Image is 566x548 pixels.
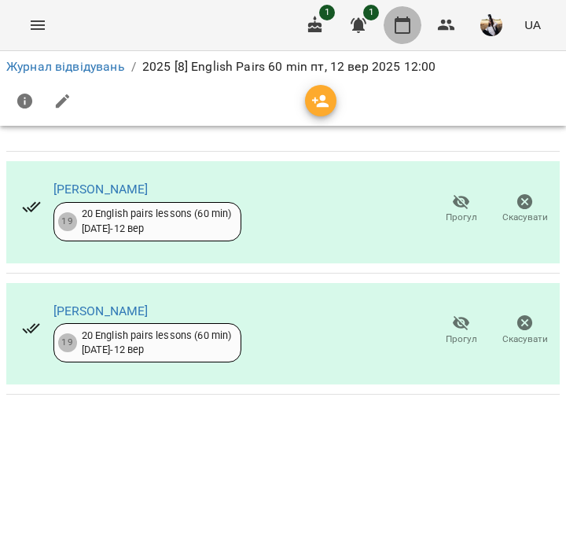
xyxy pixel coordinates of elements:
span: Прогул [446,211,477,224]
span: 1 [319,5,335,20]
button: Прогул [429,309,493,353]
a: Журнал відвідувань [6,59,125,74]
a: [PERSON_NAME] [53,182,149,197]
p: 2025 [8] English Pairs 60 min пт, 12 вер 2025 12:00 [142,57,436,76]
button: Прогул [429,187,493,231]
img: 947f4ccfa426267cd88e7c9c9125d1cd.jfif [480,14,502,36]
span: Прогул [446,333,477,346]
span: UA [524,17,541,33]
nav: breadcrumb [6,57,560,76]
button: UA [518,10,547,39]
button: Menu [19,6,57,44]
li: / [131,57,136,76]
span: 1 [363,5,379,20]
span: Скасувати [502,333,548,346]
div: 20 English pairs lessons (60 min) [DATE] - 12 вер [82,329,232,358]
div: 19 [58,212,77,231]
span: Скасувати [502,211,548,224]
a: [PERSON_NAME] [53,303,149,318]
div: 20 English pairs lessons (60 min) [DATE] - 12 вер [82,207,232,236]
div: 19 [58,333,77,352]
button: Скасувати [493,309,557,353]
button: Скасувати [493,187,557,231]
